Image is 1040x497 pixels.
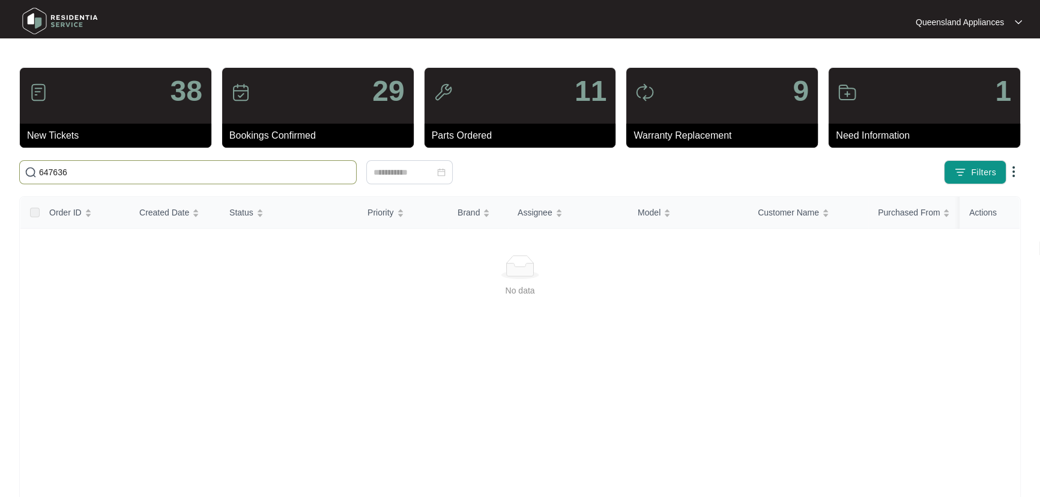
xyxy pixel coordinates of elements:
span: Customer Name [758,206,819,219]
p: New Tickets [27,128,211,143]
th: Customer Name [748,197,868,229]
button: filter iconFilters [944,160,1006,184]
th: Brand [448,197,508,229]
p: 38 [170,77,202,106]
img: icon [434,83,453,102]
th: Status [220,197,358,229]
input: Search by Order Id, Assignee Name, Customer Name, Brand and Model [39,166,351,179]
th: Purchased From [868,197,988,229]
th: Created Date [130,197,220,229]
th: Priority [358,197,448,229]
p: 11 [575,77,606,106]
th: Model [628,197,748,229]
span: Order ID [49,206,82,219]
p: Bookings Confirmed [229,128,414,143]
p: Parts Ordered [432,128,616,143]
p: 29 [372,77,404,106]
p: Queensland Appliances [916,16,1004,28]
p: 9 [793,77,809,106]
img: icon [231,83,250,102]
img: icon [635,83,655,102]
span: Filters [971,166,996,179]
img: dropdown arrow [1006,164,1021,179]
p: Need Information [836,128,1020,143]
img: dropdown arrow [1015,19,1022,25]
img: filter icon [954,166,966,178]
p: Warranty Replacement [633,128,818,143]
img: icon [29,83,48,102]
img: search-icon [25,166,37,178]
div: No data [35,284,1005,297]
p: 1 [995,77,1011,106]
th: Order ID [40,197,130,229]
th: Assignee [508,197,628,229]
span: Model [638,206,661,219]
span: Priority [367,206,394,219]
th: Actions [960,197,1020,229]
span: Purchased From [878,206,940,219]
img: icon [838,83,857,102]
span: Status [229,206,253,219]
img: residentia service logo [18,3,102,39]
span: Brand [458,206,480,219]
span: Created Date [139,206,189,219]
span: Assignee [518,206,552,219]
